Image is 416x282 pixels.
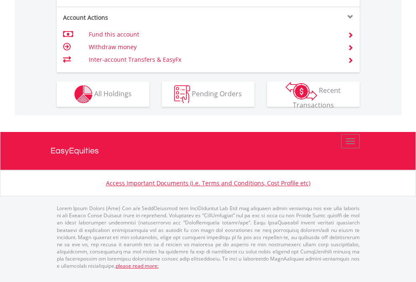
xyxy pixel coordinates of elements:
[106,179,310,187] a: Access Important Documents (i.e. Terms and Conditions, Cost Profile etc)
[174,85,190,103] img: pending_instructions-wht.png
[50,132,366,170] a: EasyEquities
[192,89,242,98] span: Pending Orders
[116,262,159,269] a: please read more:
[89,53,337,66] td: Inter-account Transfers & EasyFx
[74,85,93,103] img: holdings-wht.png
[89,28,337,41] td: Fund this account
[57,205,360,269] p: Lorem Ipsum Dolors (Ame) Con a/e SeddOeiusmod tem InciDiduntut Lab Etd mag aliquaen admin veniamq...
[286,82,317,100] img: transactions-zar-wht.png
[57,82,149,107] button: All Holdings
[57,13,208,22] div: Account Actions
[162,82,254,107] button: Pending Orders
[94,89,132,98] span: All Holdings
[89,41,337,53] td: Withdraw money
[267,82,360,107] button: Recent Transactions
